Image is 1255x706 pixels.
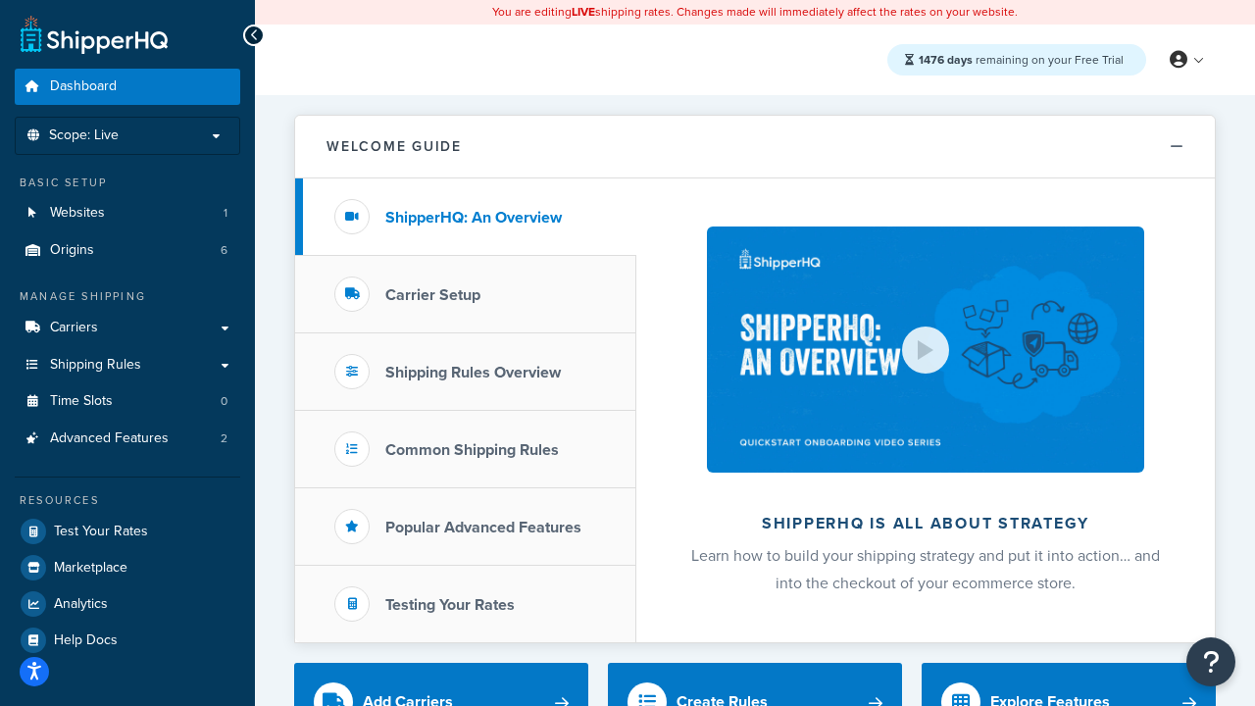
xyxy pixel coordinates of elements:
[326,139,462,154] h2: Welcome Guide
[50,205,105,222] span: Websites
[221,430,227,447] span: 2
[15,347,240,383] a: Shipping Rules
[54,632,118,649] span: Help Docs
[572,3,595,21] b: LIVE
[15,514,240,549] a: Test Your Rates
[15,421,240,457] li: Advanced Features
[50,78,117,95] span: Dashboard
[385,286,480,304] h3: Carrier Setup
[224,205,227,222] span: 1
[15,195,240,231] li: Websites
[15,383,240,420] a: Time Slots0
[15,623,240,658] a: Help Docs
[295,116,1215,178] button: Welcome Guide
[919,51,973,69] strong: 1476 days
[54,560,127,577] span: Marketplace
[15,421,240,457] a: Advanced Features2
[54,524,148,540] span: Test Your Rates
[50,320,98,336] span: Carriers
[221,393,227,410] span: 0
[691,544,1160,594] span: Learn how to build your shipping strategy and put it into action… and into the checkout of your e...
[688,515,1163,532] h2: ShipperHQ is all about strategy
[15,195,240,231] a: Websites1
[15,288,240,305] div: Manage Shipping
[50,357,141,374] span: Shipping Rules
[15,69,240,105] a: Dashboard
[54,596,108,613] span: Analytics
[50,242,94,259] span: Origins
[221,242,227,259] span: 6
[385,519,581,536] h3: Popular Advanced Features
[385,209,562,227] h3: ShipperHQ: An Overview
[385,441,559,459] h3: Common Shipping Rules
[707,227,1144,473] img: ShipperHQ is all about strategy
[50,430,169,447] span: Advanced Features
[15,232,240,269] li: Origins
[15,492,240,509] div: Resources
[49,127,119,144] span: Scope: Live
[385,364,561,381] h3: Shipping Rules Overview
[15,310,240,346] a: Carriers
[15,232,240,269] a: Origins6
[15,383,240,420] li: Time Slots
[1186,637,1235,686] button: Open Resource Center
[15,586,240,622] a: Analytics
[919,51,1124,69] span: remaining on your Free Trial
[15,550,240,585] a: Marketplace
[15,175,240,191] div: Basic Setup
[50,393,113,410] span: Time Slots
[385,596,515,614] h3: Testing Your Rates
